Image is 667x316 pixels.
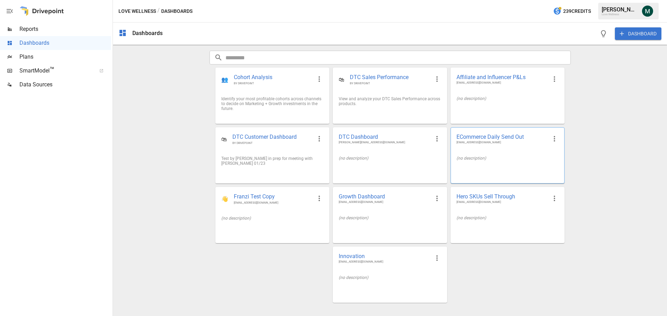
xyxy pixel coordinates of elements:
span: Hero SKUs Sell Through [456,193,547,200]
button: Love Wellness [118,7,156,16]
div: Identify your most profitable cohorts across channels to decide on Marketing + Growth investments... [221,96,323,111]
span: Dashboards [19,39,111,47]
span: Cohort Analysis [234,74,312,82]
span: SmartModel [19,67,92,75]
span: Growth Dashboard [339,193,430,200]
div: Dashboards [132,30,163,36]
div: (no description) [339,156,441,161]
div: (no description) [456,156,559,161]
div: (no description) [456,96,559,101]
span: Data Sources [19,80,111,89]
span: [EMAIL_ADDRESS][DOMAIN_NAME] [339,260,430,264]
span: DTC Sales Performance [350,74,430,82]
span: 239 Credits [563,7,591,16]
span: DTC Customer Dashboard [232,133,312,141]
button: Michael Cormack [638,1,657,21]
div: 👥 [221,76,228,83]
div: / [157,7,160,16]
span: ™ [50,66,55,74]
span: DTC Dashboard [339,133,430,140]
div: [PERSON_NAME] [602,6,638,13]
div: 🛍 [221,136,227,143]
span: BY DRIVEPOINT [232,141,312,145]
div: (no description) [339,215,441,220]
img: Michael Cormack [642,6,653,17]
span: BY DRIVEPOINT [350,82,430,85]
button: 239Credits [550,5,594,18]
span: [EMAIL_ADDRESS][DOMAIN_NAME] [234,201,312,205]
span: Plans [19,53,111,61]
span: [EMAIL_ADDRESS][DOMAIN_NAME] [456,81,547,85]
div: 👋 [221,196,228,202]
div: (no description) [339,275,441,280]
span: ECommerce Daily Send Out [456,133,547,140]
span: Innovation [339,253,430,260]
span: [PERSON_NAME][EMAIL_ADDRESS][DOMAIN_NAME] [339,140,430,145]
span: [EMAIL_ADDRESS][DOMAIN_NAME] [456,200,547,204]
div: Test by [PERSON_NAME] in prep for meeting with [PERSON_NAME] 01/23 [221,156,323,166]
div: View and analyze your DTC Sales Performance across products. [339,96,441,106]
span: [EMAIL_ADDRESS][DOMAIN_NAME] [339,200,430,204]
span: Affiliate and Influencer P&Ls [456,74,547,81]
span: [EMAIL_ADDRESS][DOMAIN_NAME] [456,140,547,145]
div: (no description) [456,215,559,220]
div: 🛍 [339,76,344,83]
div: (no description) [221,216,323,221]
span: BY DRIVEPOINT [234,82,312,85]
button: DASHBOARD [615,27,661,40]
div: Love Wellness [602,13,638,16]
span: Reports [19,25,111,33]
span: Franzi Test Copy [234,193,312,201]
